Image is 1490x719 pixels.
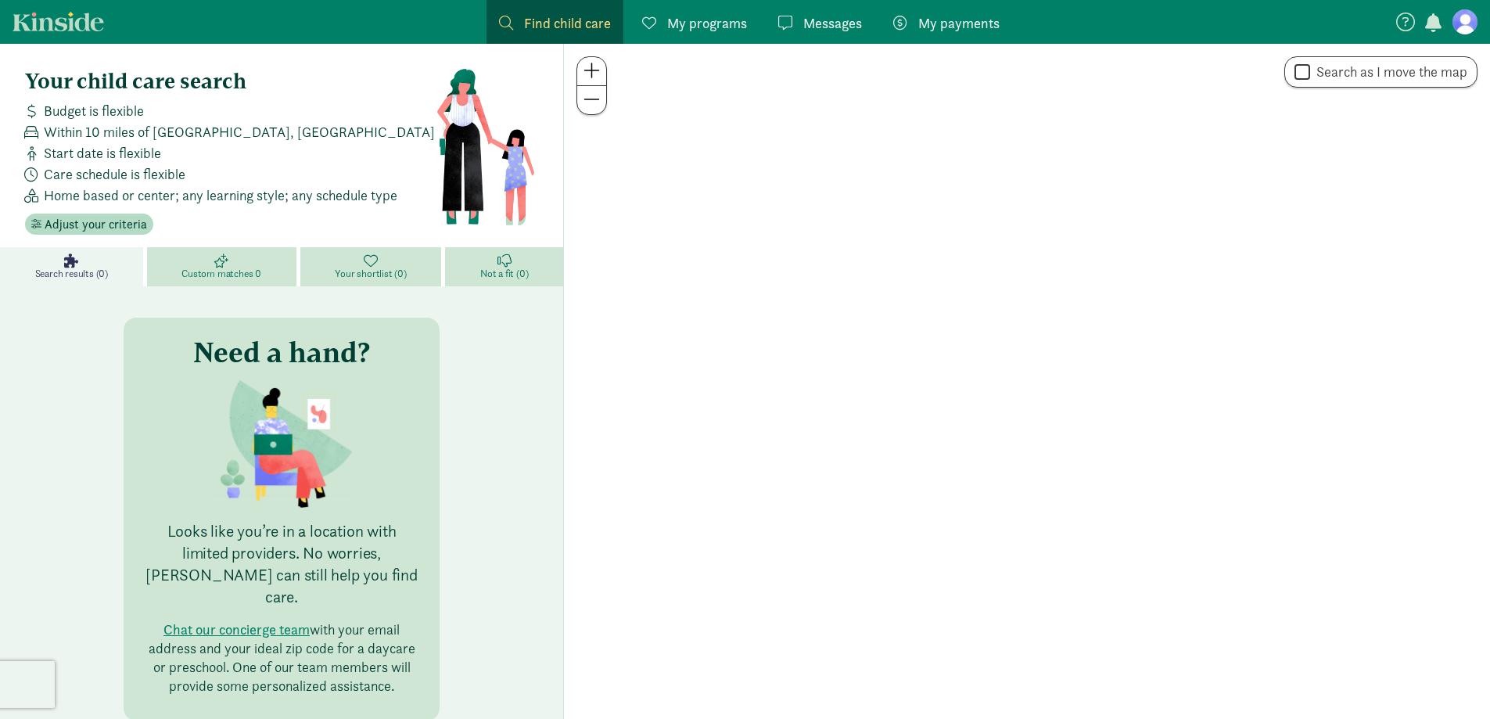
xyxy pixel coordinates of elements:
[300,247,446,286] a: Your shortlist (0)
[13,12,104,31] a: Kinside
[45,215,147,234] span: Adjust your criteria
[163,620,310,639] button: Chat our concierge team
[44,121,435,142] span: Within 10 miles of [GEOGRAPHIC_DATA], [GEOGRAPHIC_DATA]
[445,247,563,286] a: Not a fit (0)
[35,268,108,280] span: Search results (0)
[524,13,611,34] span: Find child care
[335,268,406,280] span: Your shortlist (0)
[1310,63,1467,81] label: Search as I move the map
[918,13,1000,34] span: My payments
[181,268,261,280] span: Custom matches 0
[44,142,161,164] span: Start date is flexible
[147,247,300,286] a: Custom matches 0
[25,214,153,235] button: Adjust your criteria
[142,520,421,608] p: Looks like you’re in a location with limited providers. No worries, [PERSON_NAME] can still help ...
[25,69,436,94] h4: Your child care search
[44,100,144,121] span: Budget is flexible
[44,164,185,185] span: Care schedule is flexible
[480,268,528,280] span: Not a fit (0)
[193,336,370,368] h3: Need a hand?
[803,13,862,34] span: Messages
[667,13,747,34] span: My programs
[142,620,421,696] p: with your email address and your ideal zip code for a daycare or preschool. One of our team membe...
[44,185,397,206] span: Home based or center; any learning style; any schedule type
